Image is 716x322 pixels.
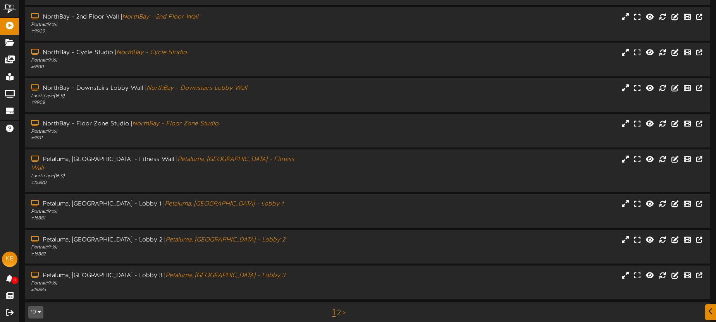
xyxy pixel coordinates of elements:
div: # 16881 [31,215,305,222]
div: NorthBay - Floor Zone Studio | [31,120,305,128]
div: Petaluma, [GEOGRAPHIC_DATA] - Fitness Wall | [31,155,305,173]
div: # 9910 [31,64,305,70]
div: KB [2,252,17,267]
div: Portrait ( 9:16 ) [31,128,305,135]
div: Portrait ( 9:16 ) [31,280,305,287]
div: Landscape ( 16:9 ) [31,93,305,99]
div: NorthBay - Cycle Studio | [31,48,305,57]
div: Petaluma, [GEOGRAPHIC_DATA] - Lobby 2 | [31,236,305,245]
div: Landscape ( 16:9 ) [31,173,305,180]
i: Petaluma, [GEOGRAPHIC_DATA] - Lobby 1 [165,200,284,207]
div: Portrait ( 9:16 ) [31,57,305,64]
i: NorthBay - Floor Zone Studio [132,120,219,127]
div: Portrait ( 9:16 ) [31,244,305,251]
a: 2 [337,309,341,317]
div: Petaluma, [GEOGRAPHIC_DATA] - Lobby 1 | [31,200,305,209]
div: # 9911 [31,135,305,142]
i: Petaluma, [GEOGRAPHIC_DATA] - Lobby 2 [165,236,285,243]
div: # 16883 [31,287,305,293]
div: NorthBay - 2nd Floor Wall | [31,13,305,22]
button: 10 [28,306,43,319]
i: NorthBay - Downstairs Lobby Wall [146,85,247,92]
div: Portrait ( 9:16 ) [31,209,305,215]
div: # 9909 [31,28,305,35]
div: # 16880 [31,180,305,186]
span: 0 [11,277,18,284]
a: > [343,309,346,317]
i: NorthBay - Cycle Studio [116,49,187,56]
i: Petaluma, [GEOGRAPHIC_DATA] - Lobby 3 [165,272,285,279]
i: NorthBay - 2nd Floor Wall [122,14,198,21]
a: 1 [332,308,336,318]
div: # 9908 [31,99,305,106]
div: NorthBay - Downstairs Lobby Wall | [31,84,305,93]
div: Portrait ( 9:16 ) [31,22,305,28]
div: # 16882 [31,251,305,258]
div: Petaluma, [GEOGRAPHIC_DATA] - Lobby 3 | [31,271,305,280]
